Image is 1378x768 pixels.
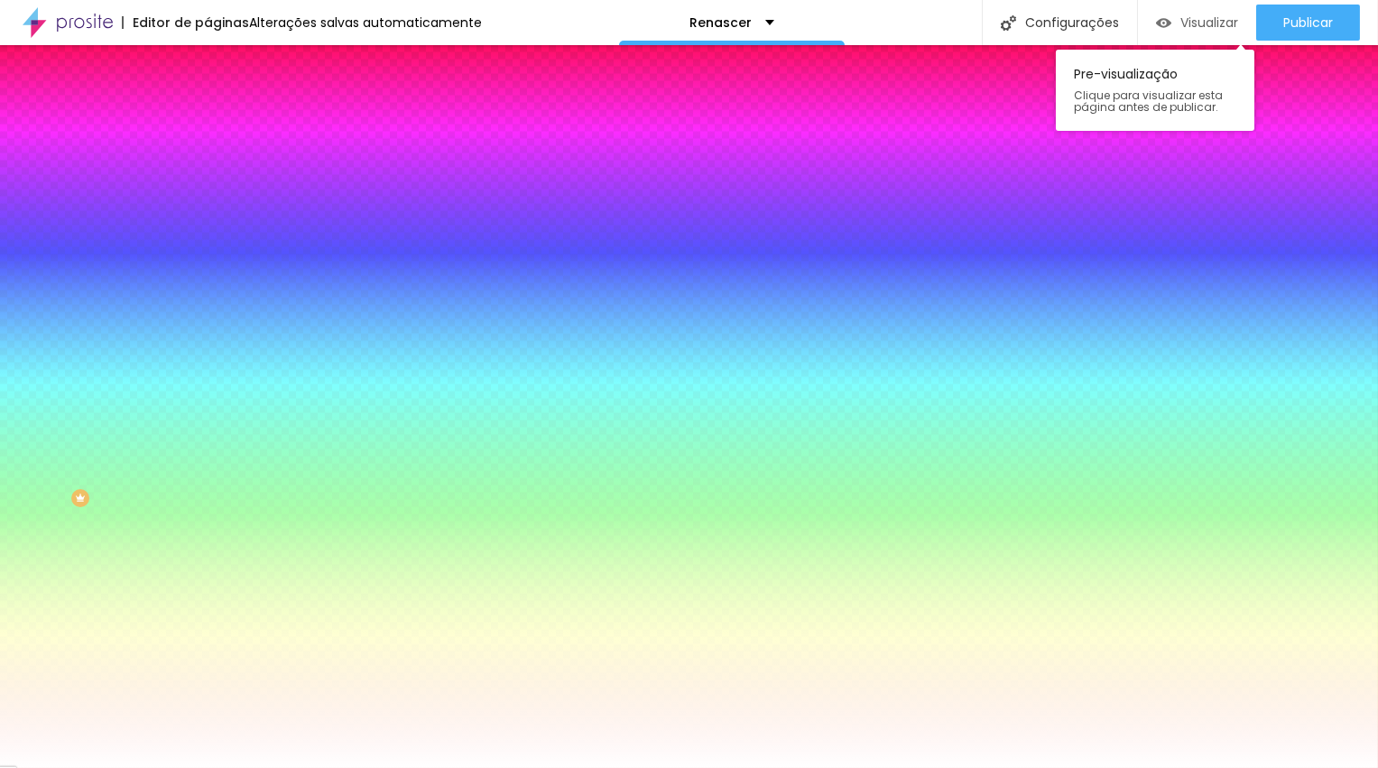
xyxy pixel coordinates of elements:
button: Publicar [1256,5,1360,41]
span: Clique para visualizar esta página antes de publicar. [1074,89,1236,113]
p: Renascer [689,16,752,29]
button: Visualizar [1138,5,1256,41]
img: Icone [1001,15,1016,31]
div: Alterações salvas automaticamente [249,16,482,29]
div: Editor de páginas [122,16,249,29]
div: Pre-visualização [1056,50,1254,131]
span: Visualizar [1180,15,1238,30]
img: view-1.svg [1156,15,1171,31]
span: Publicar [1283,15,1333,30]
